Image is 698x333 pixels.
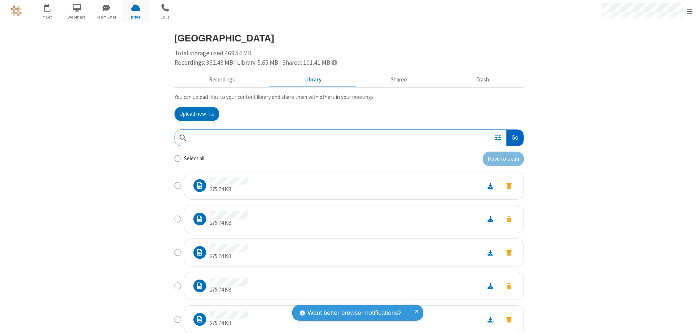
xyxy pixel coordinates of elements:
[210,286,248,294] p: 275.74 KB
[174,107,219,121] button: Upload new file
[34,14,61,20] span: Meet
[506,130,523,146] button: Go
[332,59,337,65] span: Totals displayed include files that have been moved to the trash.
[481,248,500,257] a: Download file
[49,4,54,9] div: 1
[481,181,500,190] a: Download file
[210,185,248,194] p: 275.74 KB
[481,315,500,324] a: Download file
[122,14,149,20] span: Drive
[481,215,500,223] a: Download file
[174,58,524,68] div: Recordings: 362.48 MB | Library: 5.65 MB | Shared: 101.41 MB
[500,181,518,190] button: Move to trash
[174,33,524,43] h3: [GEOGRAPHIC_DATA]
[500,248,518,257] button: Move to trash
[93,14,120,20] span: Team Chat
[442,73,524,87] button: Trash
[152,14,179,20] span: Calls
[270,73,356,87] button: Content library
[481,282,500,290] a: Download file
[308,308,401,318] span: Want better browser notifications?
[356,73,442,87] button: Shared during meetings
[210,319,248,328] p: 275.74 KB
[174,73,270,87] button: Recorded meetings
[500,281,518,291] button: Move to trash
[174,49,524,67] div: Total storage used 469.54 MB
[483,152,524,166] button: Move to trash
[174,93,524,101] p: You can upload files to your content library and share them with others in your meetings
[210,219,248,227] p: 275.74 KB
[500,314,518,324] button: Move to trash
[11,5,22,16] img: QA Selenium DO NOT DELETE OR CHANGE
[63,14,91,20] span: Webinars
[210,252,248,261] p: 275.74 KB
[500,214,518,224] button: Move to trash
[184,155,204,163] label: Select all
